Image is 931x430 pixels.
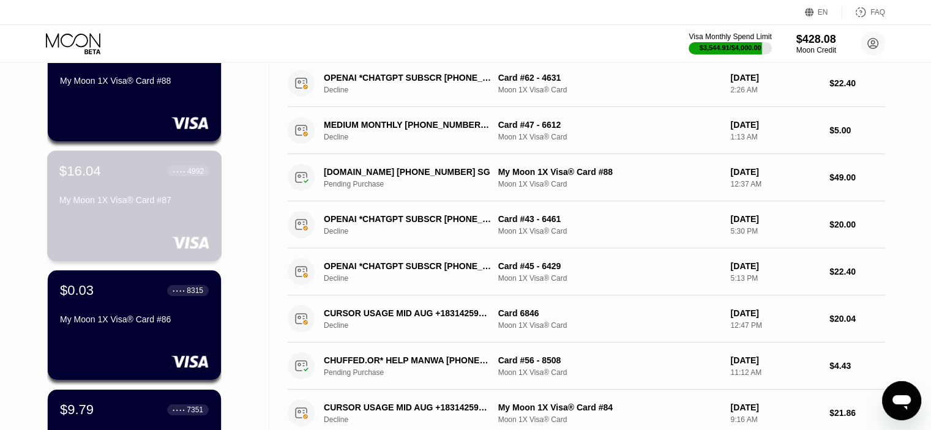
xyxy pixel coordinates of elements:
[288,343,885,390] div: CHUFFED.OR* HELP MANWA [PHONE_NUMBER] AUPending PurchaseCard #56 - 8508Moon 1X Visa® Card[DATE]11...
[796,33,836,46] div: $428.08
[324,274,504,283] div: Decline
[498,120,721,130] div: Card #47 - 6612
[187,406,203,414] div: 7351
[498,355,721,365] div: Card #56 - 8508
[689,32,771,54] div: Visa Monthly Spend Limit$3,544.91/$4,000.00
[730,227,820,235] div: 5:30 PM
[730,120,820,130] div: [DATE]
[60,76,209,86] div: My Moon 1X Visa® Card #88
[498,227,721,235] div: Moon 1X Visa® Card
[324,133,504,141] div: Decline
[324,415,504,424] div: Decline
[829,220,885,229] div: $20.00
[796,33,836,54] div: $428.08Moon Credit
[842,6,885,18] div: FAQ
[700,44,761,51] div: $3,544.91 / $4,000.00
[498,73,721,83] div: Card #62 - 4631
[48,270,221,380] div: $0.03● ● ● ●8315My Moon 1X Visa® Card #86
[796,46,836,54] div: Moon Credit
[60,314,209,324] div: My Moon 1X Visa® Card #86
[498,402,721,412] div: My Moon 1X Visa® Card #84
[324,261,492,271] div: OPENAI *CHATGPT SUBSCR [PHONE_NUMBER] US
[498,167,721,177] div: My Moon 1X Visa® Card #88
[829,361,885,371] div: $4.43
[730,274,820,283] div: 5:13 PM
[498,180,721,188] div: Moon 1X Visa® Card
[60,283,94,298] div: $0.03
[730,321,820,330] div: 12:47 PM
[498,321,721,330] div: Moon 1X Visa® Card
[324,167,492,177] div: [DOMAIN_NAME] [PHONE_NUMBER] SG
[324,368,504,377] div: Pending Purchase
[730,261,820,271] div: [DATE]
[324,355,492,365] div: CHUFFED.OR* HELP MANWA [PHONE_NUMBER] AU
[498,214,721,224] div: Card #43 - 6461
[730,415,820,424] div: 9:16 AM
[187,286,203,295] div: 8315
[324,308,492,318] div: CURSOR USAGE MID AUG +18314259504 US
[498,368,721,377] div: Moon 1X Visa® Card
[324,321,504,330] div: Decline
[730,308,820,318] div: [DATE]
[730,368,820,377] div: 11:12 AM
[187,166,204,175] div: 4992
[882,381,921,420] iframe: Button to launch messaging window
[288,107,885,154] div: MEDIUM MONTHLY [PHONE_NUMBER] USDeclineCard #47 - 6612Moon 1X Visa® Card[DATE]1:13 AM$5.00
[805,6,842,18] div: EN
[730,167,820,177] div: [DATE]
[498,415,721,424] div: Moon 1X Visa® Card
[59,163,101,179] div: $16.04
[730,355,820,365] div: [DATE]
[730,402,820,412] div: [DATE]
[324,120,492,130] div: MEDIUM MONTHLY [PHONE_NUMBER] US
[288,248,885,295] div: OPENAI *CHATGPT SUBSCR [PHONE_NUMBER] USDeclineCard #45 - 6429Moon 1X Visa® Card[DATE]5:13 PM$22.40
[60,402,94,418] div: $9.79
[730,214,820,224] div: [DATE]
[324,180,504,188] div: Pending Purchase
[818,8,828,17] div: EN
[829,267,885,276] div: $22.40
[288,154,885,201] div: [DOMAIN_NAME] [PHONE_NUMBER] SGPending PurchaseMy Moon 1X Visa® Card #88Moon 1X Visa® Card[DATE]1...
[324,214,492,224] div: OPENAI *CHATGPT SUBSCR [PHONE_NUMBER] US
[59,195,209,205] div: My Moon 1X Visa® Card #87
[288,295,885,343] div: CURSOR USAGE MID AUG +18314259504 USDeclineCard 6846Moon 1X Visa® Card[DATE]12:47 PM$20.04
[829,314,885,324] div: $20.04
[173,169,185,172] div: ● ● ● ●
[870,8,885,17] div: FAQ
[730,73,820,83] div: [DATE]
[288,60,885,107] div: OPENAI *CHATGPT SUBSCR [PHONE_NUMBER] USDeclineCard #62 - 4631Moon 1X Visa® Card[DATE]2:26 AM$22.40
[498,86,721,94] div: Moon 1X Visa® Card
[730,133,820,141] div: 1:13 AM
[498,133,721,141] div: Moon 1X Visa® Card
[829,408,885,418] div: $21.86
[48,151,221,261] div: $16.04● ● ● ●4992My Moon 1X Visa® Card #87
[324,402,492,412] div: CURSOR USAGE MID AUG +18314259504 US
[730,180,820,188] div: 12:37 AM
[829,172,885,182] div: $49.00
[324,227,504,235] div: Decline
[829,125,885,135] div: $5.00
[324,73,492,83] div: OPENAI *CHATGPT SUBSCR [PHONE_NUMBER] US
[829,78,885,88] div: $22.40
[498,261,721,271] div: Card #45 - 6429
[288,201,885,248] div: OPENAI *CHATGPT SUBSCR [PHONE_NUMBER] USDeclineCard #43 - 6461Moon 1X Visa® Card[DATE]5:30 PM$20.00
[689,32,771,41] div: Visa Monthly Spend Limit
[173,408,185,412] div: ● ● ● ●
[48,32,221,141] div: $118.50● ● ● ●5637My Moon 1X Visa® Card #88
[324,86,504,94] div: Decline
[173,289,185,292] div: ● ● ● ●
[730,86,820,94] div: 2:26 AM
[498,308,721,318] div: Card 6846
[498,274,721,283] div: Moon 1X Visa® Card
